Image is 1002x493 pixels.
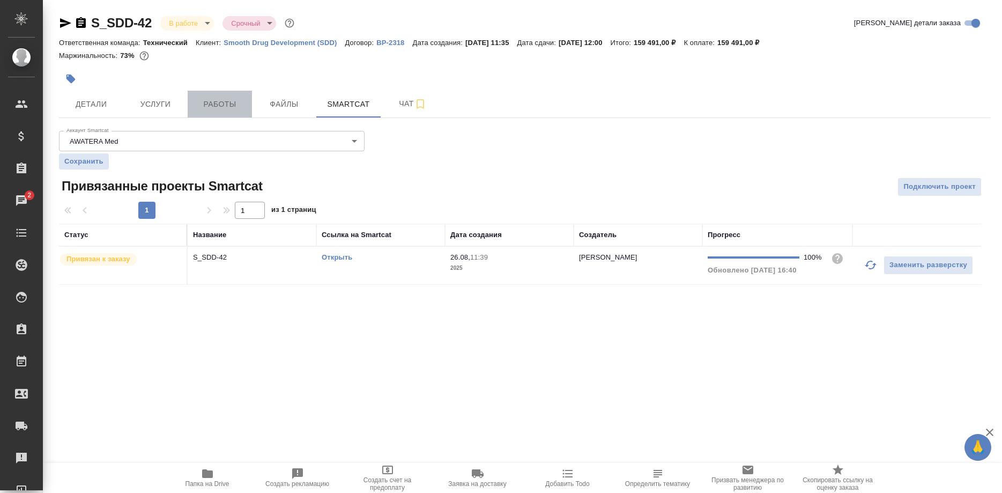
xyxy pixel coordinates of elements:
span: Услуги [130,98,181,111]
button: 27513.76 RUB; 57184.90 KZT; [137,49,151,63]
p: 11:39 [470,253,488,261]
a: Smooth Drug Development (SDD) [224,38,345,47]
button: Доп статусы указывают на важность/срочность заказа [283,16,296,30]
p: ВР-2318 [376,39,412,47]
p: К оплате: [684,39,717,47]
p: Smooth Drug Development (SDD) [224,39,345,47]
p: Клиент: [196,39,224,47]
a: Открыть [322,253,352,261]
p: Привязан к заказу [66,254,130,264]
p: [DATE] 12:00 [559,39,611,47]
span: 2 [21,190,38,201]
div: Дата создания [450,230,502,240]
div: Создатель [579,230,617,240]
button: AWATERA Med [66,137,122,146]
p: S_SDD-42 [193,252,311,263]
p: Итого: [611,39,634,47]
a: ВР-2318 [376,38,412,47]
span: Заменить разверстку [889,259,967,271]
div: Прогресс [708,230,740,240]
div: Ссылка на Smartcat [322,230,391,240]
button: Обновить прогресс [858,252,884,278]
span: Привязанные проекты Smartcat [59,178,263,195]
span: Работы [194,98,246,111]
div: Статус [64,230,88,240]
span: Детали [65,98,117,111]
span: Smartcat [323,98,374,111]
button: Скопировать ссылку [75,17,87,30]
span: Подключить проект [903,181,976,193]
p: Маржинальность: [59,51,120,60]
span: из 1 страниц [271,203,316,219]
div: Название [193,230,226,240]
button: Подключить проект [897,178,982,196]
button: Сохранить [59,153,109,170]
a: 2 [3,187,40,214]
p: 2025 [450,263,568,274]
p: 26.08, [450,253,470,261]
a: S_SDD-42 [91,16,152,30]
button: Скопировать ссылку для ЯМессенджера [59,17,72,30]
div: В работе [222,16,276,31]
p: [DATE] 11:35 [465,39,517,47]
span: Файлы [258,98,310,111]
p: Ответственная команда: [59,39,143,47]
div: В работе [160,16,214,31]
p: 159 491,00 ₽ [717,39,767,47]
span: [PERSON_NAME] детали заказа [854,18,961,28]
div: AWATERA Med [59,131,365,151]
p: Технический [143,39,196,47]
button: В работе [166,19,201,28]
p: Договор: [345,39,377,47]
span: Сохранить [64,156,103,167]
p: Дата создания: [413,39,465,47]
p: 159 491,00 ₽ [634,39,684,47]
button: Заменить разверстку [884,256,973,275]
span: Чат [387,97,439,111]
div: 100% [804,252,822,263]
p: Дата сдачи: [517,39,559,47]
button: 🙏 [964,434,991,461]
span: Обновлено [DATE] 16:40 [708,266,797,274]
button: Добавить тэг [59,67,83,91]
p: [PERSON_NAME] [579,253,637,261]
span: 🙏 [969,436,987,459]
p: 73% [120,51,137,60]
button: Срочный [228,19,263,28]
